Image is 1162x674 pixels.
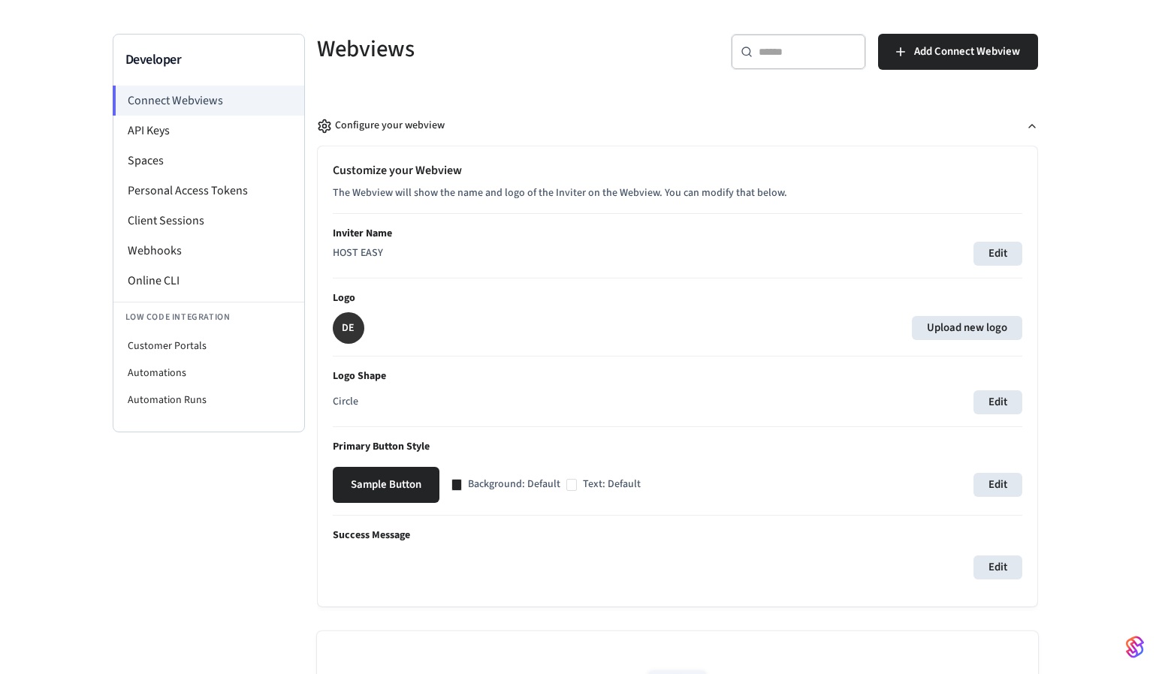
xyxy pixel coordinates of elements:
[113,266,304,296] li: Online CLI
[973,390,1022,414] button: Edit
[878,34,1038,70] button: Add Connect Webview
[113,332,304,360] li: Customer Portals
[333,290,1022,306] p: Logo
[113,360,304,387] li: Automations
[973,242,1022,266] button: Edit
[333,185,1022,201] p: The Webview will show the name and logo of the Inviter on the Webview. You can modify that below.
[333,369,1022,384] p: Logo Shape
[333,528,1022,543] p: Success Message
[333,161,1022,179] h2: Customize your Webview
[113,302,304,332] li: Low Code Integration
[113,206,304,236] li: Client Sessions
[317,34,669,65] h5: Webviews
[333,226,1022,242] p: Inviter Name
[317,118,445,134] div: Configure your webview
[125,50,292,71] h3: Developer
[317,106,1038,146] button: Configure your webview
[113,176,304,206] li: Personal Access Tokens
[113,86,304,116] li: Connect Webviews
[468,477,560,492] p: Background: Default
[1126,635,1144,659] img: SeamLogoGradient.69752ec5.svg
[912,316,1022,340] label: Upload new logo
[333,245,383,261] p: HOST EASY
[113,387,304,414] li: Automation Runs
[333,467,439,503] button: Sample Button
[113,146,304,176] li: Spaces
[333,394,358,410] p: Circle
[317,146,1038,619] div: Configure your webview
[333,439,1022,455] p: Primary Button Style
[342,320,355,335] p: DE
[914,42,1020,62] span: Add Connect Webview
[113,236,304,266] li: Webhooks
[973,555,1022,579] button: Edit
[583,477,641,492] p: Text: Default
[113,116,304,146] li: API Keys
[973,473,1022,497] button: Edit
